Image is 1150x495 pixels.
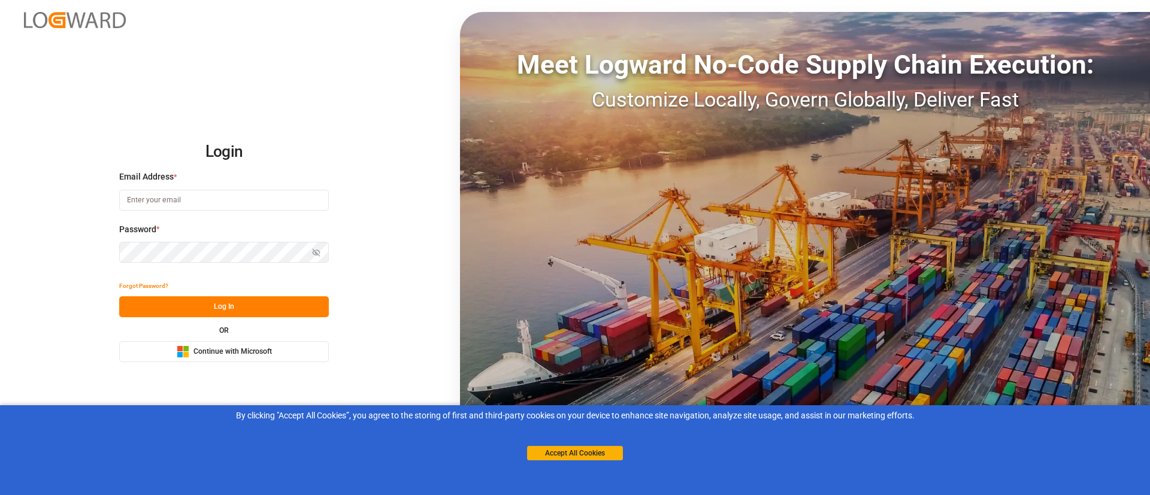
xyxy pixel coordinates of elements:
[193,347,272,357] span: Continue with Microsoft
[8,409,1142,422] div: By clicking "Accept All Cookies”, you agree to the storing of first and third-party cookies on yo...
[219,327,229,334] small: OR
[24,12,126,28] img: Logward_new_orange.png
[119,275,168,296] button: Forgot Password?
[460,84,1150,115] div: Customize Locally, Govern Globally, Deliver Fast
[119,296,329,317] button: Log In
[460,45,1150,84] div: Meet Logward No-Code Supply Chain Execution:
[119,190,329,211] input: Enter your email
[119,341,329,362] button: Continue with Microsoft
[119,171,174,183] span: Email Address
[119,133,329,171] h2: Login
[119,223,156,236] span: Password
[527,446,623,460] button: Accept All Cookies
